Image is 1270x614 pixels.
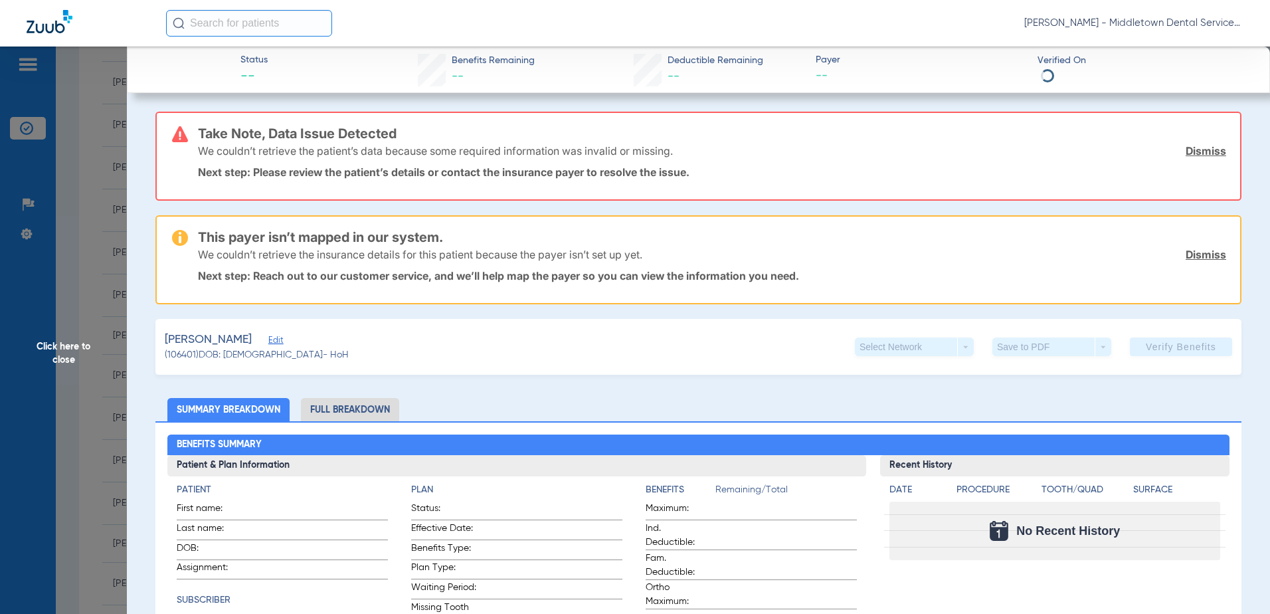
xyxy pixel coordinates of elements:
h4: Procedure [956,483,1037,497]
span: Status [240,53,268,67]
span: -- [452,70,464,82]
h3: Take Note, Data Issue Detected [198,127,1226,140]
p: We couldn’t retrieve the insurance details for this patient because the payer isn’t set up yet. [198,248,642,261]
p: Next step: Please review the patient’s details or contact the insurance payer to resolve the issue. [198,165,1226,179]
img: Zuub Logo [27,10,72,33]
img: error-icon [172,126,188,142]
li: Full Breakdown [301,398,399,421]
p: Next step: Reach out to our customer service, and we’ll help map the payer so you can view the in... [198,269,1226,282]
h3: Patient & Plan Information [167,455,867,476]
span: Benefits Remaining [452,54,535,68]
app-breakdown-title: Date [889,483,945,502]
span: Remaining/Total [715,483,857,502]
img: warning-icon [172,230,188,246]
img: Calendar [990,521,1008,541]
span: -- [816,68,1026,84]
span: DOB: [177,542,242,560]
h3: Recent History [880,455,1229,476]
app-breakdown-title: Procedure [956,483,1037,502]
span: -- [240,68,268,86]
span: [PERSON_NAME] - Middletown Dental Services [1024,17,1243,30]
app-breakdown-title: Benefits [646,483,715,502]
span: (106401) DOB: [DEMOGRAPHIC_DATA] - HoH [165,348,349,362]
img: Search Icon [173,17,185,29]
h3: This payer isn’t mapped in our system. [198,231,1226,244]
h4: Subscriber [177,593,388,607]
span: Waiting Period: [411,581,476,599]
span: Payer [816,53,1026,67]
app-breakdown-title: Surface [1133,483,1220,502]
span: Benefits Type: [411,542,476,560]
span: Plan Type: [411,561,476,579]
span: No Recent History [1016,524,1120,538]
span: Ortho Maximum: [646,581,711,609]
span: Ind. Deductible: [646,522,711,550]
app-breakdown-title: Tooth/Quad [1042,483,1129,502]
p: We couldn’t retrieve the patient’s data because some required information was invalid or missing. [198,144,673,157]
h4: Surface [1133,483,1220,497]
span: Last name: [177,522,242,540]
iframe: Chat Widget [1204,550,1270,614]
input: Search for patients [166,10,332,37]
h2: Benefits Summary [167,435,1230,456]
span: Edit [268,336,280,348]
span: Effective Date: [411,522,476,540]
span: Fam. Deductible: [646,552,711,579]
h4: Date [889,483,945,497]
a: Dismiss [1186,144,1226,157]
span: Assignment: [177,561,242,579]
span: -- [668,70,680,82]
span: First name: [177,502,242,520]
span: Verified On [1038,54,1248,68]
span: [PERSON_NAME] [165,332,252,348]
span: Maximum: [646,502,711,520]
h4: Benefits [646,483,715,497]
span: Status: [411,502,476,520]
span: Deductible Remaining [668,54,763,68]
h4: Tooth/Quad [1042,483,1129,497]
li: Summary Breakdown [167,398,290,421]
h4: Plan [411,483,622,497]
a: Dismiss [1186,248,1226,261]
h4: Patient [177,483,388,497]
